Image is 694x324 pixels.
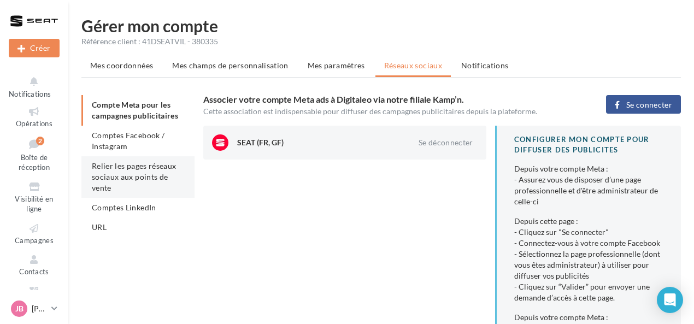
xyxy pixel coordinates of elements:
[9,298,60,319] a: JB [PERSON_NAME]
[514,216,663,303] div: Depuis cette page : - Cliquez sur "Se connecter" - Connectez-vous à votre compte Facebook - Sélec...
[308,61,365,70] span: Mes paramètres
[15,303,23,314] span: JB
[15,195,53,214] span: Visibilité en ligne
[657,287,683,313] div: Open Intercom Messenger
[92,222,107,232] span: URL
[32,303,47,314] p: [PERSON_NAME]
[203,106,584,117] div: Cette association est indispensable pour diffuser des campagnes publicitaires depuis la plateforme.
[9,220,60,247] a: Campagnes
[461,61,509,70] span: Notifications
[606,95,681,114] button: Se connecter
[9,39,60,57] div: Nouvelle campagne
[203,95,584,104] h3: Associer votre compte Meta ads à Digitaleo via notre filiale Kamp’n.
[90,61,153,70] span: Mes coordonnées
[237,137,390,148] div: SEAT (FR, GF)
[9,90,51,98] span: Notifications
[16,119,52,128] span: Opérations
[15,236,54,245] span: Campagnes
[9,134,60,174] a: Boîte de réception2
[514,163,663,207] div: Depuis votre compte Meta : - Assurez vous de disposer d’une page professionnelle et d'être admini...
[36,137,44,145] div: 2
[9,283,60,310] a: Médiathèque
[9,39,60,57] button: Créer
[414,136,478,149] button: Se déconnecter
[92,131,164,151] span: Comptes Facebook / Instagram
[9,179,60,216] a: Visibilité en ligne
[172,61,289,70] span: Mes champs de personnalisation
[19,267,49,276] span: Contacts
[92,203,156,212] span: Comptes LinkedIn
[9,103,60,130] a: Opérations
[92,161,176,192] span: Relier les pages réseaux sociaux aux points de vente
[81,17,681,34] h1: Gérer mon compte
[514,134,663,155] div: CONFIGURER MON COMPTE POUR DIFFUSER DES PUBLICITES
[19,153,50,172] span: Boîte de réception
[81,36,681,47] div: Référence client : 41DSEATVIL - 380335
[626,101,672,109] span: Se connecter
[9,251,60,278] a: Contacts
